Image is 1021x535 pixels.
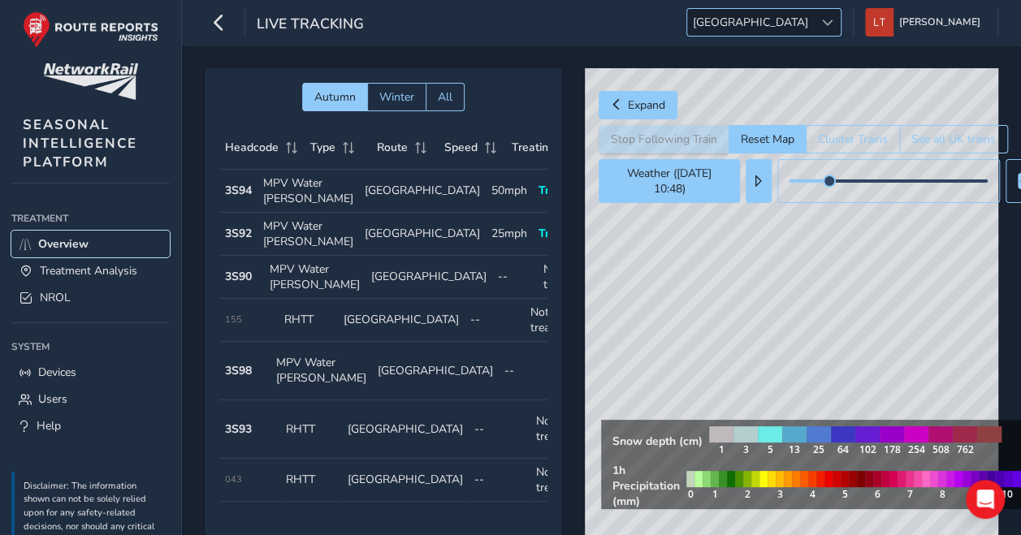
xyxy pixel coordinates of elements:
[599,91,677,119] button: Expand
[302,83,367,111] button: Autumn
[225,183,252,198] strong: 3S94
[38,391,67,407] span: Users
[11,359,170,386] a: Devices
[612,434,703,449] strong: Snow depth (cm)
[703,420,1008,463] img: snow legend
[225,313,242,326] span: 155
[225,226,252,241] strong: 3S92
[270,342,372,400] td: MPV Water [PERSON_NAME]
[492,256,538,299] td: --
[342,459,469,502] td: [GEOGRAPHIC_DATA]
[23,115,137,171] span: SEASONAL INTELLIGENCE PLATFORM
[11,257,170,284] a: Treatment Analysis
[525,299,584,342] td: Not treating
[11,412,170,439] a: Help
[899,125,1008,153] button: See all UK trains
[225,140,279,155] span: Headcode
[539,226,582,241] span: Treating
[11,284,170,311] a: NROL
[310,140,335,155] span: Type
[444,140,478,155] span: Speed
[729,125,806,153] button: Reset Map
[486,213,533,256] td: 25mph
[367,83,426,111] button: Winter
[379,89,414,105] span: Winter
[338,299,465,342] td: [GEOGRAPHIC_DATA]
[438,89,452,105] span: All
[40,263,137,278] span: Treatment Analysis
[865,8,893,37] img: diamond-layout
[366,256,492,299] td: [GEOGRAPHIC_DATA]
[469,400,530,459] td: --
[314,89,356,105] span: Autumn
[225,363,252,378] strong: 3S98
[264,256,366,299] td: MPV Water [PERSON_NAME]
[11,231,170,257] a: Overview
[342,400,469,459] td: [GEOGRAPHIC_DATA]
[11,386,170,412] a: Users
[40,290,71,305] span: NROL
[225,421,252,437] strong: 3S93
[530,400,592,459] td: Not treating
[865,8,986,37] button: [PERSON_NAME]
[38,236,89,252] span: Overview
[280,400,342,459] td: RHTT
[687,9,814,36] span: [GEOGRAPHIC_DATA]
[43,63,138,100] img: customer logo
[372,342,499,400] td: [GEOGRAPHIC_DATA]
[257,14,364,37] span: Live Tracking
[966,480,1005,519] div: Open Intercom Messenger
[225,473,242,485] span: 043
[499,342,550,400] td: --
[280,459,342,502] td: RHTT
[377,140,408,155] span: Route
[538,256,588,299] td: Not treating
[11,206,170,231] div: Treatment
[530,459,592,502] td: Not treating
[38,365,76,380] span: Devices
[37,418,61,434] span: Help
[469,459,530,502] td: --
[539,183,582,198] span: Treating
[426,83,465,111] button: All
[23,11,158,48] img: rr logo
[486,170,533,213] td: 50mph
[899,8,980,37] span: [PERSON_NAME]
[512,140,555,155] span: Treating
[612,463,680,509] strong: 1h Precipitation (mm)
[279,299,338,342] td: RHTT
[599,159,739,203] button: Weather ([DATE] 10:48)
[11,334,170,359] div: System
[359,213,486,256] td: [GEOGRAPHIC_DATA]
[806,125,899,153] button: Cluster Trains
[257,213,359,256] td: MPV Water [PERSON_NAME]
[359,170,486,213] td: [GEOGRAPHIC_DATA]
[225,269,252,284] strong: 3S90
[257,170,359,213] td: MPV Water [PERSON_NAME]
[628,97,665,113] span: Expand
[465,299,524,342] td: --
